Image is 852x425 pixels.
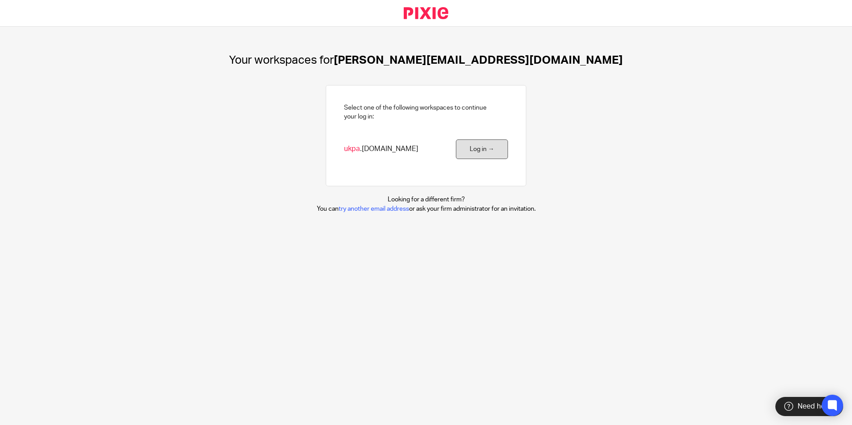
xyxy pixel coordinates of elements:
span: .[DOMAIN_NAME] [344,144,418,154]
a: try another email address [339,206,409,212]
h2: Select one of the following workspaces to continue your log in: [344,103,487,122]
span: ukpa [344,145,360,152]
h1: [PERSON_NAME][EMAIL_ADDRESS][DOMAIN_NAME] [229,53,623,67]
a: Log in → [456,139,508,159]
div: Need help? [775,397,843,416]
span: Your workspaces for [229,54,334,66]
p: Looking for a different firm? You can or ask your firm administrator for an invitation. [317,195,536,213]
